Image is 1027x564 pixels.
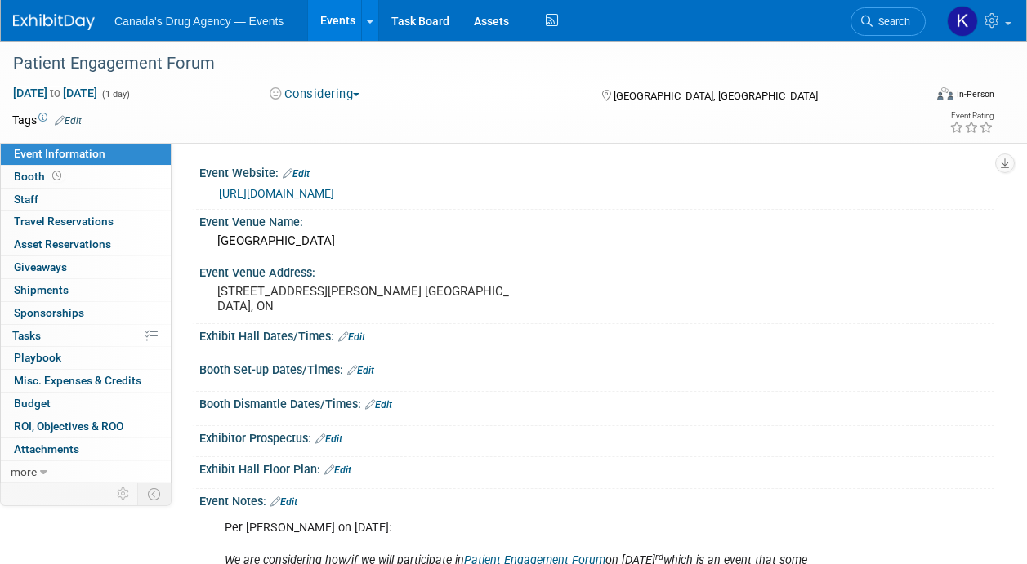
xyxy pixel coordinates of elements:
[114,15,284,28] span: Canada's Drug Agency — Events
[14,442,79,455] span: Attachments
[1,233,171,255] a: Asset Reservations
[199,357,994,379] div: Booth Set-up Dates/Times:
[199,161,994,182] div: Event Website:
[1,325,171,347] a: Tasks
[851,7,926,36] a: Search
[138,483,172,504] td: Toggle Event Tabs
[199,260,994,281] div: Event Venue Address:
[270,496,297,508] a: Edit
[14,193,38,206] span: Staff
[937,87,953,100] img: Format-Inperson.png
[851,85,994,109] div: Event Format
[655,552,663,562] sup: rd
[109,483,138,504] td: Personalize Event Tab Strip
[1,370,171,392] a: Misc. Expenses & Credits
[1,461,171,483] a: more
[199,489,994,510] div: Event Notes:
[1,143,171,165] a: Event Information
[956,88,994,100] div: In-Person
[614,90,818,102] span: [GEOGRAPHIC_DATA], [GEOGRAPHIC_DATA]
[947,6,978,37] img: Kristen Trevisan
[1,438,171,460] a: Attachments
[14,351,61,364] span: Playbook
[14,374,141,387] span: Misc. Expenses & Credits
[14,147,105,160] span: Event Information
[1,256,171,278] a: Giveaways
[12,329,41,342] span: Tasks
[14,238,111,251] span: Asset Reservations
[283,168,310,180] a: Edit
[49,170,65,182] span: Booth not reserved yet
[1,393,171,415] a: Budget
[217,284,512,313] pre: [STREET_ADDRESS][PERSON_NAME] [GEOGRAPHIC_DATA], ON
[949,112,994,120] div: Event Rating
[219,187,334,200] a: [URL][DOMAIN_NAME]
[12,112,82,128] td: Tags
[873,16,910,28] span: Search
[14,283,69,296] span: Shipments
[1,302,171,324] a: Sponsorships
[100,89,130,100] span: (1 day)
[347,365,374,376] a: Edit
[264,86,366,103] button: Considering
[14,215,114,228] span: Travel Reservations
[55,115,82,127] a: Edit
[1,415,171,437] a: ROI, Objectives & ROO
[13,14,95,30] img: ExhibitDay
[365,399,392,411] a: Edit
[14,420,123,433] span: ROI, Objectives & ROO
[199,426,994,447] div: Exhibitor Prospectus:
[199,324,994,345] div: Exhibit Hall Dates/Times:
[7,49,910,78] div: Patient Engagement Forum
[14,170,65,183] span: Booth
[338,331,365,343] a: Edit
[11,465,37,478] span: more
[1,279,171,301] a: Shipments
[14,260,67,273] span: Giveaways
[1,166,171,188] a: Booth
[315,433,342,445] a: Edit
[12,86,98,100] span: [DATE] [DATE]
[1,189,171,211] a: Staff
[199,210,994,230] div: Event Venue Name:
[324,464,351,476] a: Edit
[14,306,84,319] span: Sponsorships
[199,392,994,413] div: Booth Dismantle Dates/Times:
[14,397,51,410] span: Budget
[199,457,994,478] div: Exhibit Hall Floor Plan:
[212,229,982,254] div: [GEOGRAPHIC_DATA]
[1,211,171,233] a: Travel Reservations
[1,347,171,369] a: Playbook
[47,87,63,100] span: to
